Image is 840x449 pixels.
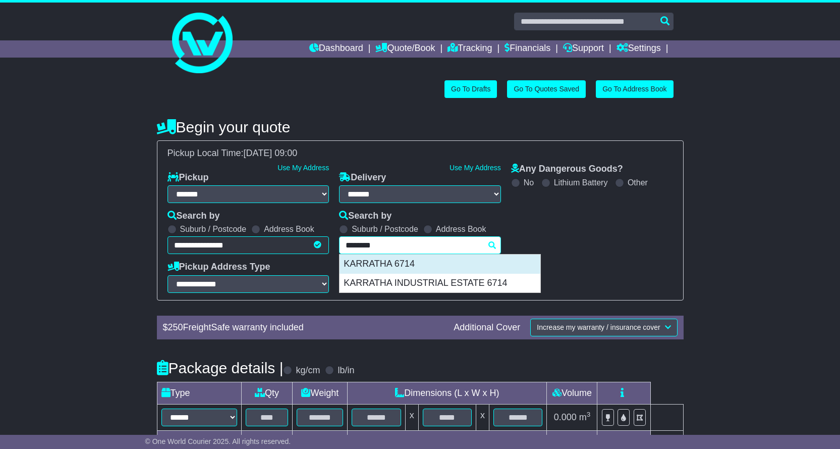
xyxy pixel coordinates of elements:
span: [DATE] 09:00 [244,148,298,158]
label: Lithium Battery [554,178,608,187]
label: lb/in [338,365,354,376]
label: Any Dangerous Goods? [511,164,623,175]
a: Quote/Book [375,40,435,58]
td: Weight [293,382,348,404]
label: Suburb / Postcode [180,224,247,234]
h4: Package details | [157,360,284,376]
td: Qty [241,382,293,404]
label: Delivery [339,172,386,183]
a: Go To Drafts [444,80,497,98]
span: 0.000 [554,412,577,422]
label: kg/cm [296,365,320,376]
label: Address Book [436,224,486,234]
a: Go To Quotes Saved [507,80,586,98]
span: 250 [168,322,183,332]
label: Search by [339,211,391,222]
td: x [476,404,489,430]
a: Use My Address [277,164,329,172]
label: Suburb / Postcode [352,224,418,234]
div: Additional Cover [449,322,525,333]
a: Financials [505,40,550,58]
label: No [524,178,534,187]
label: Pickup Address Type [167,262,270,273]
a: Tracking [447,40,492,58]
h4: Begin your quote [157,119,684,135]
sup: 3 [587,411,591,418]
td: Type [157,382,241,404]
div: Pickup Local Time: [162,148,678,159]
button: Increase my warranty / insurance cover [530,319,677,336]
a: Support [563,40,604,58]
span: Increase my warranty / insurance cover [537,323,660,331]
a: Use My Address [450,164,501,172]
div: $ FreightSafe warranty included [158,322,449,333]
td: Dimensions (L x W x H) [348,382,547,404]
div: KARRATHA INDUSTRIAL ESTATE 6714 [340,274,540,293]
span: m [579,412,591,422]
span: © One World Courier 2025. All rights reserved. [145,437,291,445]
td: Volume [547,382,597,404]
a: Dashboard [309,40,363,58]
label: Other [628,178,648,187]
a: Go To Address Book [596,80,673,98]
td: x [405,404,418,430]
div: KARRATHA 6714 [340,255,540,274]
label: Search by [167,211,220,222]
label: Address Book [264,224,314,234]
label: Pickup [167,172,209,183]
a: Settings [617,40,661,58]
